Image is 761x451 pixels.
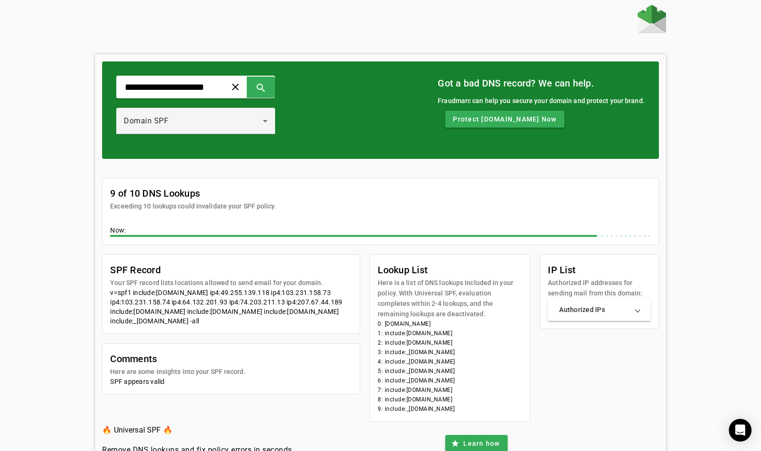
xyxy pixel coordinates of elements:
[110,288,352,326] div: v=spf1 include:[DOMAIN_NAME] ip4:49.255.139.118 ip4:103.231.158.73 ip4:103.231.158.74 ip4:64.132....
[378,404,522,414] li: 9: include:_[DOMAIN_NAME]
[110,225,651,237] div: Now:
[378,278,522,319] mat-card-subtitle: Here is a list of DNS lookups included in your policy. With Universal SPF, evaluation completes w...
[438,95,645,106] div: Fraudmarc can help you secure your domain and protect your brand.
[729,419,752,442] div: Open Intercom Messenger
[378,376,522,385] li: 6: include:_[DOMAIN_NAME]
[110,262,323,278] mat-card-title: SPF Record
[378,329,522,338] li: 1: include:[DOMAIN_NAME]
[548,278,651,298] mat-card-subtitle: Authorized IP addresses for sending mail from this domain:
[548,298,651,321] mat-expansion-panel-header: Authorized IPs
[438,76,645,91] mat-card-title: Got a bad DNS record? We can help.
[110,351,245,366] mat-card-title: Comments
[548,262,651,278] mat-card-title: IP List
[110,377,352,386] div: SPF appears valid
[102,424,294,437] h3: 🔥 Universal SPF 🔥
[463,439,500,448] span: Learn how
[124,116,168,125] span: Domain SPF
[378,347,522,357] li: 3: include:_[DOMAIN_NAME]
[638,5,666,33] img: Fraudmarc Logo
[559,305,628,314] mat-panel-title: Authorized IPs
[378,319,522,329] li: 0: [DOMAIN_NAME]
[110,186,276,201] mat-card-title: 9 of 10 DNS Lookups
[110,201,276,211] mat-card-subtitle: Exceeding 10 lookups could invalidate your SPF policy.
[445,111,564,128] button: Protect [DOMAIN_NAME] Now
[110,278,323,288] mat-card-subtitle: Your SPF record lists locations allowed to send email for your domain.
[638,5,666,35] a: Home
[378,385,522,395] li: 7: include:[DOMAIN_NAME]
[378,262,522,278] mat-card-title: Lookup List
[378,338,522,347] li: 2: include:[DOMAIN_NAME]
[378,357,522,366] li: 4: include:_[DOMAIN_NAME]
[453,114,556,124] span: Protect [DOMAIN_NAME] Now
[378,366,522,376] li: 5: include:_[DOMAIN_NAME]
[110,366,245,377] mat-card-subtitle: Here are some insights into your SPF record.
[378,395,522,404] li: 8: include:[DOMAIN_NAME]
